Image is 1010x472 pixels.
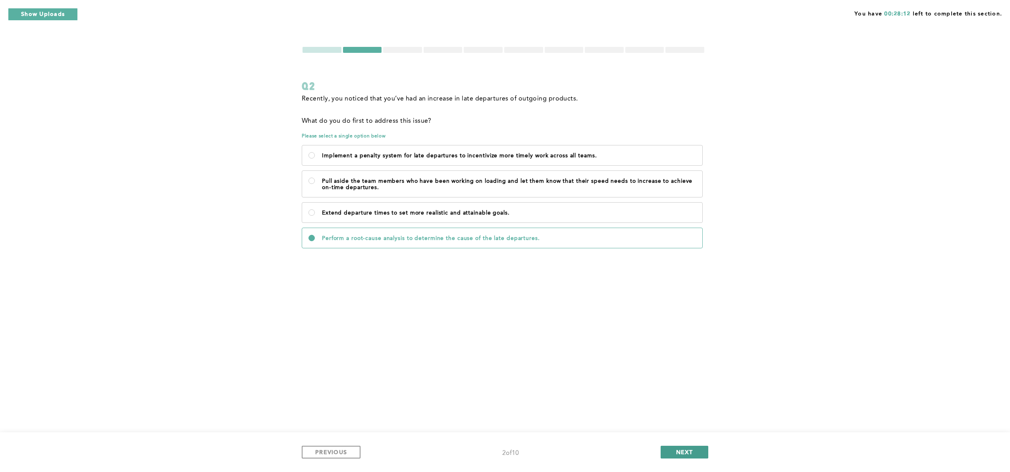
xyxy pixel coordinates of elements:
[854,8,1002,18] span: You have left to complete this section.
[302,133,705,139] span: Please select a single option below
[302,96,578,102] span: Recently, you noticed that you’ve had an increase in late departures of outgoing products.
[315,448,347,456] span: PREVIOUS
[322,210,696,216] p: Extend departure times to set more realistic and attainable goals.
[8,8,78,21] button: Show Uploads
[502,448,519,459] div: 2 of 10
[322,153,696,159] p: Implement a penalty system for late departures to incentivize more timely work across all teams.
[884,11,910,17] span: 00:28:12
[676,448,693,456] span: NEXT
[302,79,705,93] div: Q2
[302,446,360,458] button: PREVIOUS
[322,178,696,191] p: Pull aside the team members who have been working on loading and let them know that their speed n...
[661,446,708,458] button: NEXT
[302,118,432,124] span: What do you do first to address this issue?
[322,235,696,242] p: Perform a root-cause analysis to determine the cause of the late departures.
